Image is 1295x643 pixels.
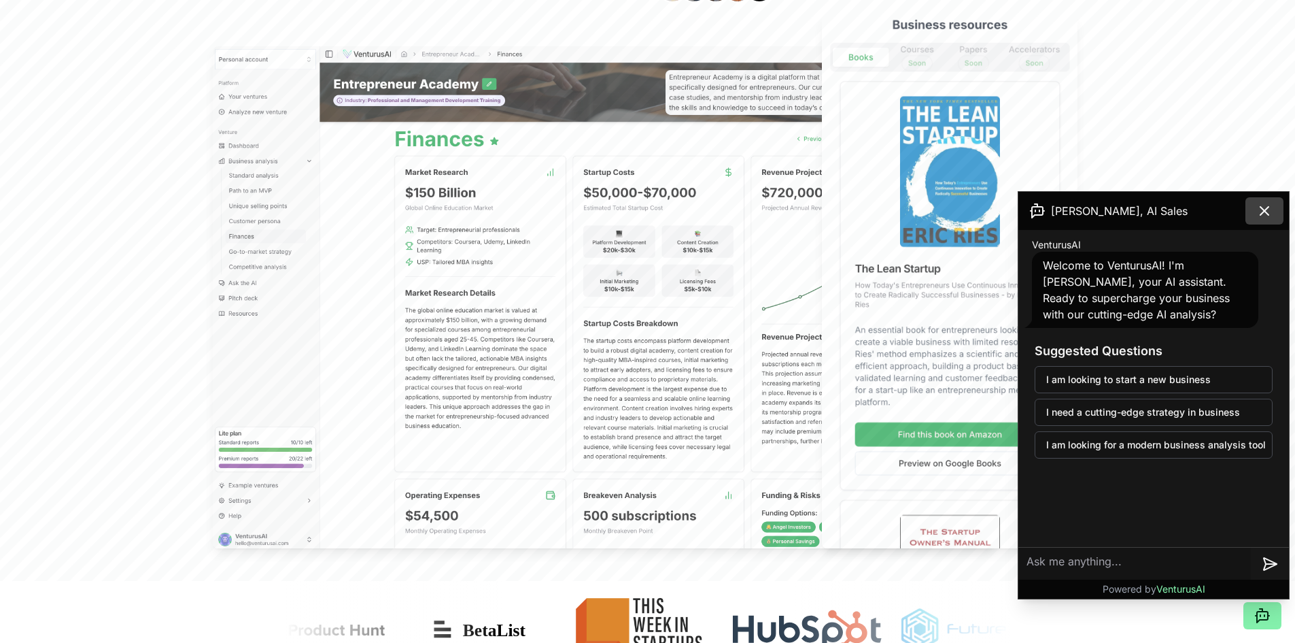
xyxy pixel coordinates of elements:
button: I need a cutting-edge strategy in business [1035,399,1273,426]
span: Welcome to VenturusAI! I'm [PERSON_NAME], your AI assistant. Ready to supercharge your business w... [1043,259,1230,321]
button: I am looking to start a new business [1035,366,1273,393]
button: I am looking for a modern business analysis tool [1035,431,1273,459]
span: [PERSON_NAME], AI Sales [1051,203,1188,219]
h3: Suggested Questions [1035,342,1273,361]
p: Powered by [1103,582,1205,596]
span: VenturusAI [1032,238,1081,252]
span: VenturusAI [1156,583,1205,595]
